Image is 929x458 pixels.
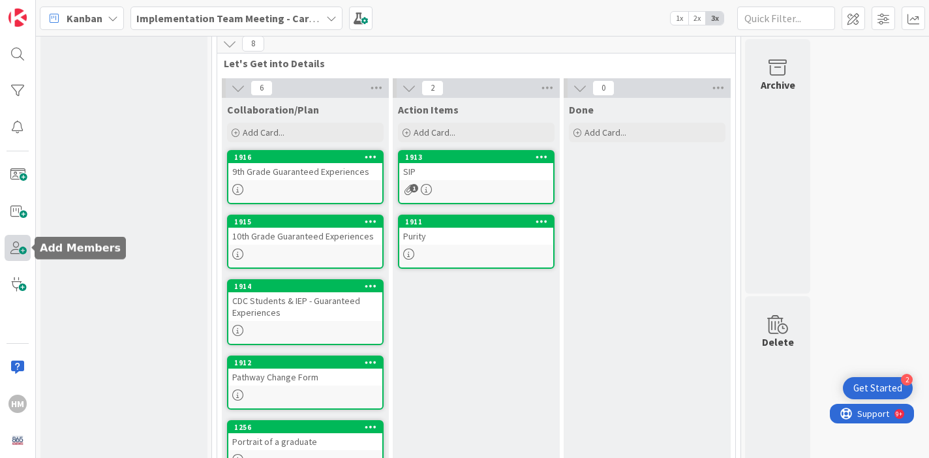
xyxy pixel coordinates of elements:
span: Support [27,2,59,18]
div: 1911 [405,217,553,226]
div: 1256 [228,421,382,433]
div: 1916 [234,153,382,162]
div: Get Started [853,382,902,395]
div: HM [8,395,27,413]
a: 1914CDC Students & IEP - Guaranteed Experiences [227,279,384,345]
a: 1913SIP [398,150,555,204]
span: 6 [251,80,273,96]
div: SIP [399,163,553,180]
div: 191510th Grade Guaranteed Experiences [228,216,382,245]
span: Let's Get into Details [224,57,719,70]
div: Open Get Started checklist, remaining modules: 2 [843,377,913,399]
span: 1 [410,184,418,192]
div: 1256 [234,423,382,432]
div: 1256Portrait of a graduate [228,421,382,450]
div: Purity [399,228,553,245]
div: 1915 [228,216,382,228]
div: 10th Grade Guaranteed Experiences [228,228,382,245]
span: Add Card... [585,127,626,138]
img: avatar [8,431,27,450]
div: Portrait of a graduate [228,433,382,450]
input: Quick Filter... [737,7,835,30]
span: Kanban [67,10,102,26]
div: 9th Grade Guaranteed Experiences [228,163,382,180]
h5: Add Members [40,242,121,254]
div: 1914 [228,281,382,292]
b: Implementation Team Meeting - Career Themed [136,12,365,25]
div: 1913 [405,153,553,162]
div: 1912Pathway Change Form [228,357,382,386]
div: 1913SIP [399,151,553,180]
div: Archive [761,77,795,93]
span: Done [569,103,594,116]
div: 9+ [66,5,72,16]
div: 1912 [234,358,382,367]
a: 1912Pathway Change Form [227,356,384,410]
div: 1914CDC Students & IEP - Guaranteed Experiences [228,281,382,321]
img: Visit kanbanzone.com [8,8,27,27]
div: 2 [901,374,913,386]
a: 19169th Grade Guaranteed Experiences [227,150,384,204]
span: 2 [421,80,444,96]
div: 1916 [228,151,382,163]
div: Pathway Change Form [228,369,382,386]
span: 8 [242,36,264,52]
div: Delete [762,334,794,350]
span: Collaboration/Plan [227,103,319,116]
div: 1911Purity [399,216,553,245]
div: 1915 [234,217,382,226]
div: 1912 [228,357,382,369]
div: CDC Students & IEP - Guaranteed Experiences [228,292,382,321]
div: 1914 [234,282,382,291]
span: 3x [706,12,723,25]
span: 1x [671,12,688,25]
a: 1911Purity [398,215,555,269]
span: Add Card... [414,127,455,138]
div: 19169th Grade Guaranteed Experiences [228,151,382,180]
span: 2x [688,12,706,25]
div: 1913 [399,151,553,163]
span: Add Card... [243,127,284,138]
span: Action Items [398,103,459,116]
a: 191510th Grade Guaranteed Experiences [227,215,384,269]
span: 0 [592,80,615,96]
div: 1911 [399,216,553,228]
